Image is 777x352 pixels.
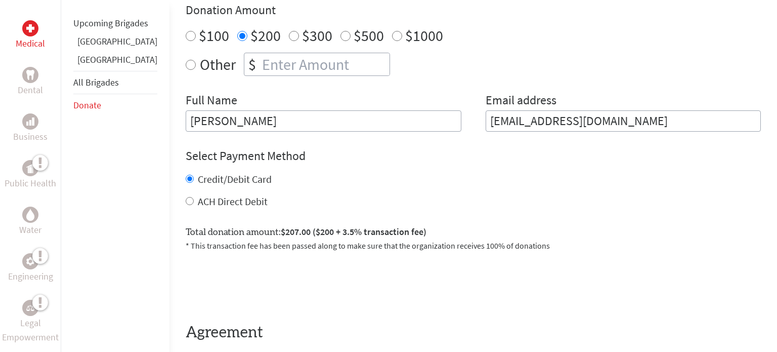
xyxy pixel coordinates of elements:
iframe: reCAPTCHA [186,264,339,303]
label: ACH Direct Debit [198,195,268,208]
div: Public Health [22,160,38,176]
h4: Donation Amount [186,2,761,18]
label: Credit/Debit Card [198,173,272,185]
p: Dental [18,83,43,97]
a: Public HealthPublic Health [5,160,56,190]
label: $500 [354,26,384,45]
div: Dental [22,67,38,83]
p: Business [13,130,48,144]
a: [GEOGRAPHIC_DATA] [77,54,157,65]
a: MedicalMedical [16,20,45,51]
img: Engineering [26,257,34,265]
img: Water [26,209,34,220]
a: DentalDental [18,67,43,97]
a: BusinessBusiness [13,113,48,144]
div: Engineering [22,253,38,269]
li: Guatemala [73,53,157,71]
label: $1000 [405,26,443,45]
p: Legal Empowerment [2,316,59,344]
div: Water [22,207,38,223]
label: Total donation amount: [186,225,426,240]
div: Medical [22,20,38,36]
a: WaterWater [19,207,41,237]
label: $100 [199,26,229,45]
h4: Agreement [186,324,761,342]
img: Business [26,118,34,126]
div: Business [22,113,38,130]
input: Enter Full Name [186,110,461,132]
a: Upcoming Brigades [73,17,148,29]
div: $ [244,53,260,75]
input: Enter Amount [260,53,390,75]
a: All Brigades [73,76,119,88]
li: Ghana [73,34,157,53]
label: Full Name [186,92,237,110]
p: Medical [16,36,45,51]
span: $207.00 ($200 + 3.5% transaction fee) [281,226,426,238]
a: Legal EmpowermentLegal Empowerment [2,300,59,344]
li: Upcoming Brigades [73,12,157,34]
a: [GEOGRAPHIC_DATA] [77,35,157,47]
img: Dental [26,70,34,80]
img: Legal Empowerment [26,305,34,311]
img: Medical [26,24,34,32]
input: Your Email [486,110,761,132]
li: Donate [73,94,157,116]
a: Donate [73,99,101,111]
h4: Select Payment Method [186,148,761,164]
div: Legal Empowerment [22,300,38,316]
p: Water [19,223,41,237]
label: Email address [486,92,556,110]
img: Public Health [26,163,34,173]
p: Engineering [8,269,53,284]
p: Public Health [5,176,56,190]
label: Other [200,53,236,76]
a: EngineeringEngineering [8,253,53,284]
label: $300 [302,26,332,45]
li: All Brigades [73,71,157,94]
label: $200 [250,26,281,45]
p: * This transaction fee has been passed along to make sure that the organization receives 100% of ... [186,240,761,252]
